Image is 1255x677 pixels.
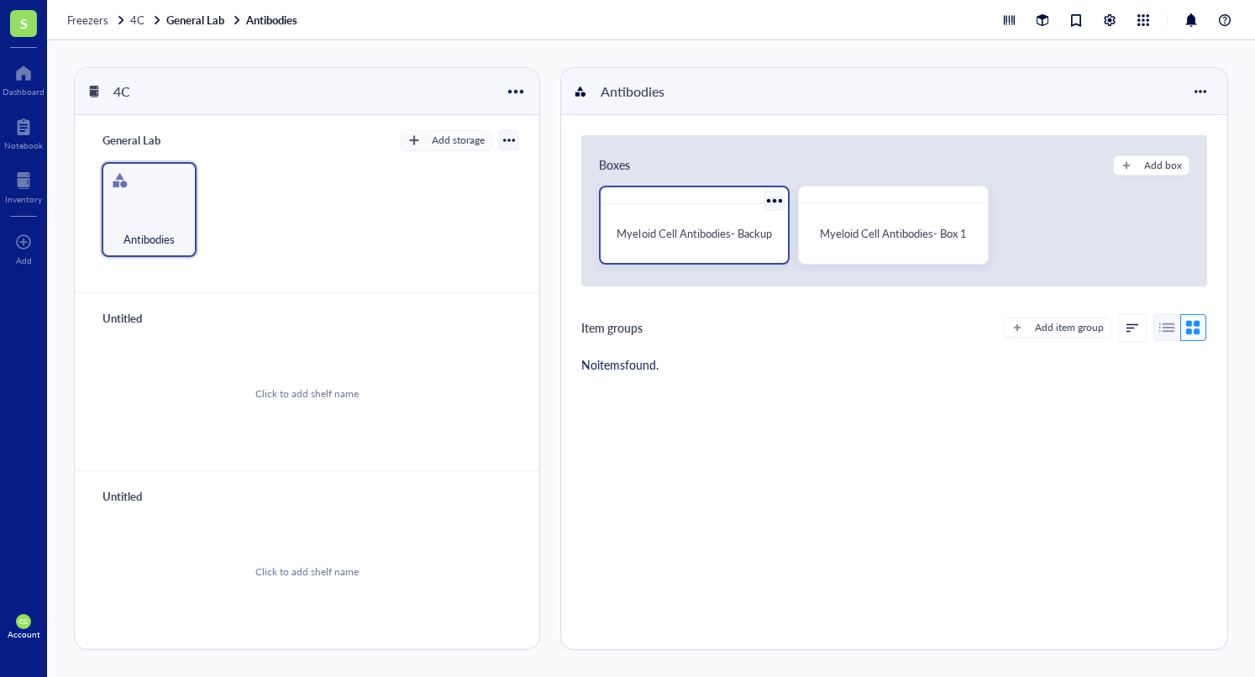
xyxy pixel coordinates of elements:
[123,230,175,249] span: Antibodies
[20,13,28,34] span: S
[255,386,359,401] div: Click to add shelf name
[95,129,196,152] div: General Lab
[4,140,43,150] div: Notebook
[67,12,108,28] span: Freezers
[5,194,42,204] div: Inventory
[401,130,492,150] button: Add storage
[617,225,771,241] span: Myeloid Cell Antibodies- Backup
[130,13,163,28] a: 4C
[1144,158,1182,173] div: Add box
[3,87,45,97] div: Dashboard
[1113,155,1189,176] button: Add box
[106,77,207,106] div: 4C
[67,13,127,28] a: Freezers
[581,355,659,374] div: No items found.
[95,485,196,508] div: Untitled
[95,307,196,330] div: Untitled
[599,155,630,176] div: Boxes
[5,167,42,204] a: Inventory
[255,564,359,580] div: Click to add shelf name
[593,77,694,106] div: Antibodies
[432,133,485,148] div: Add storage
[8,629,40,639] div: Account
[166,13,301,28] a: General LabAntibodies
[4,113,43,150] a: Notebook
[1004,318,1111,338] button: Add item group
[1035,320,1104,335] div: Add item group
[16,255,32,265] div: Add
[130,12,144,28] span: 4C
[820,225,967,241] span: Myeloid Cell Antibodies- Box 1
[19,618,28,626] span: CG
[581,318,643,337] div: Item groups
[3,60,45,97] a: Dashboard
